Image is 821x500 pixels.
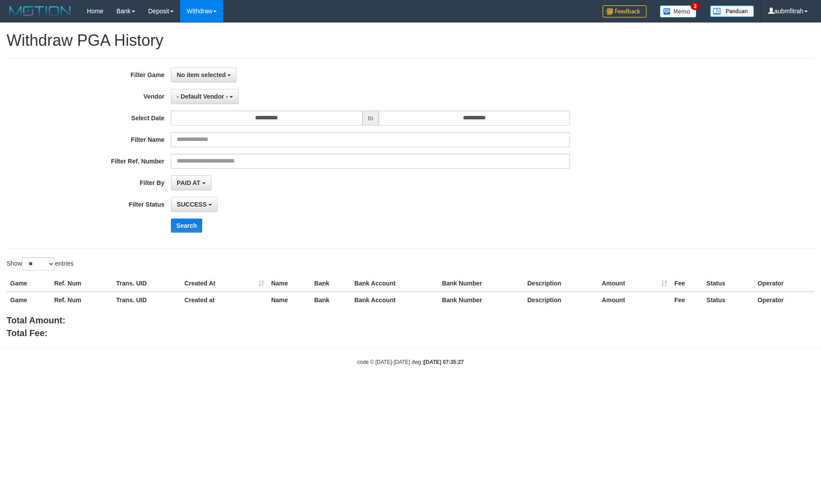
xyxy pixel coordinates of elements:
th: Operator [754,275,814,292]
select: Showentries [22,257,55,270]
th: Bank Account [351,292,439,308]
th: Status [703,292,754,308]
b: Total Amount: [7,315,65,325]
span: 3 [691,2,700,10]
button: Search [171,219,202,233]
h1: Withdraw PGA History [7,32,814,49]
th: Trans. UID [113,292,181,308]
th: Bank Number [438,275,524,292]
button: PAID AT [171,175,211,190]
img: Button%20Memo.svg [660,5,697,18]
th: Trans. UID [113,275,181,292]
button: SUCCESS [171,197,218,212]
span: to [362,111,379,126]
th: Status [703,275,754,292]
th: Created At [181,275,268,292]
span: No item selected [177,71,226,78]
label: Show entries [7,257,74,270]
small: code © [DATE]-[DATE] dwg | [357,359,464,365]
th: Bank Account [351,275,439,292]
th: Name [268,275,311,292]
span: SUCCESS [177,201,207,208]
th: Amount [598,292,671,308]
th: Ref. Num [51,292,113,308]
th: Game [7,292,51,308]
th: Description [524,292,598,308]
th: Created at [181,292,268,308]
img: panduan.png [710,5,754,17]
b: Total Fee: [7,328,48,338]
span: PAID AT [177,179,200,186]
th: Bank [311,275,351,292]
button: - Default Vendor - [171,89,239,104]
span: - Default Vendor - [177,93,228,100]
th: Amount [598,275,671,292]
th: Fee [671,275,703,292]
img: MOTION_logo.png [7,4,74,18]
strong: [DATE] 07:35:27 [424,359,464,365]
button: No item selected [171,67,237,82]
th: Game [7,275,51,292]
th: Operator [754,292,814,308]
th: Ref. Num [51,275,113,292]
img: Feedback.jpg [603,5,647,18]
th: Bank Number [438,292,524,308]
th: Description [524,275,598,292]
th: Bank [311,292,351,308]
th: Name [268,292,311,308]
th: Fee [671,292,703,308]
